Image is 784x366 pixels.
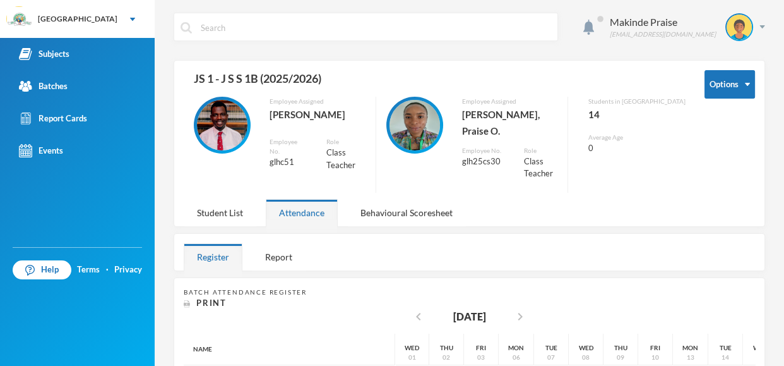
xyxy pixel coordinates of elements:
div: [EMAIL_ADDRESS][DOMAIN_NAME] [610,30,716,39]
div: Role [524,146,558,156]
div: Wed [405,343,419,353]
i: chevron_left [411,309,426,324]
i: chevron_right [513,309,528,324]
span: Print [196,298,227,308]
input: Search [199,13,551,42]
a: Terms [77,264,100,276]
img: EMPLOYEE [389,100,440,150]
div: 14 [722,353,729,362]
div: Behavioural Scoresheet [347,199,466,226]
div: Role [326,137,365,147]
img: search [181,22,192,34]
div: Report Cards [19,112,87,125]
div: [DATE] [453,309,485,324]
a: Help [13,260,71,279]
div: Class Teacher [326,147,365,171]
div: Thu [440,343,453,353]
div: Students in [GEOGRAPHIC_DATA] [588,97,686,106]
a: Privacy [114,264,142,276]
div: JS 1 - J S S 1B (2025/2026) [184,70,686,97]
div: Employee Assigned [270,97,366,106]
span: Batch Attendance Register [184,288,307,296]
div: Thu [614,343,627,353]
div: 14 [588,106,686,123]
div: Student List [184,199,256,226]
div: Tue [545,343,557,353]
div: Subjects [19,47,69,61]
div: Employee Assigned [462,97,559,106]
div: 09 [617,353,624,362]
div: 06 [513,353,520,362]
div: glhc51 [270,156,307,169]
div: Employee No. [270,137,307,156]
div: 03 [477,353,485,362]
div: Mon [508,343,524,353]
div: 08 [582,353,590,362]
div: Name [184,334,395,365]
div: 01 [408,353,416,362]
div: Fri [476,343,486,353]
div: [GEOGRAPHIC_DATA] [38,13,117,25]
img: logo [7,7,32,32]
div: Class Teacher [524,156,558,180]
div: [PERSON_NAME], Praise O. [462,106,559,140]
div: Batches [19,80,68,93]
div: Fri [650,343,660,353]
div: Report [252,243,306,271]
div: Events [19,144,63,157]
div: 02 [442,353,450,362]
div: glh25cs30 [462,156,506,168]
div: Wed [579,343,593,353]
div: · [106,264,109,276]
div: [PERSON_NAME] [270,106,366,123]
div: 13 [687,353,694,362]
div: Mon [682,343,698,353]
img: STUDENT [727,15,752,40]
button: Options [704,70,755,99]
div: 10 [651,353,659,362]
div: Tue [720,343,732,353]
img: EMPLOYEE [197,100,247,150]
div: Register [184,243,242,271]
div: Attendance [266,199,338,226]
div: 0 [588,142,686,155]
div: 07 [547,353,555,362]
div: Average Age [588,133,686,142]
div: Wed [753,343,768,353]
div: Employee No. [462,146,506,156]
div: Makinde Praise [610,15,716,30]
